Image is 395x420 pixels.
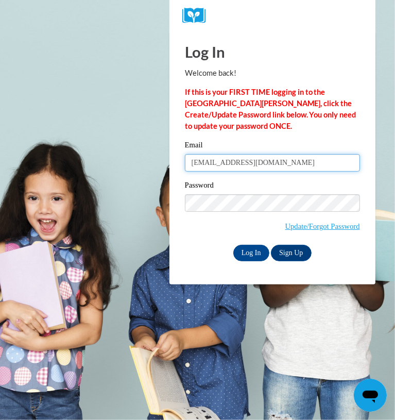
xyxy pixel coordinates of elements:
[271,245,311,261] a: Sign Up
[182,8,363,24] a: COX Campus
[182,8,213,24] img: Logo brand
[185,141,360,152] label: Email
[185,88,356,130] strong: If this is your FIRST TIME logging in to the [GEOGRAPHIC_DATA][PERSON_NAME], click the Create/Upd...
[354,379,387,412] iframe: Button to launch messaging window
[185,68,360,79] p: Welcome back!
[185,41,360,62] h1: Log In
[233,245,269,261] input: Log In
[285,222,360,230] a: Update/Forgot Password
[185,181,360,192] label: Password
